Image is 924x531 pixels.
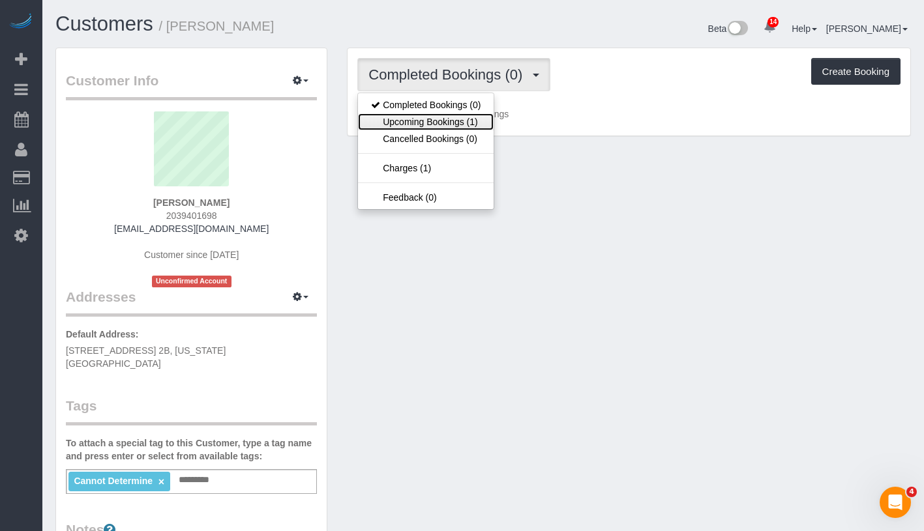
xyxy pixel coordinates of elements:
label: To attach a special tag to this Customer, type a tag name and press enter or select from availabl... [66,437,317,463]
a: Help [792,23,817,34]
a: Feedback (0) [358,189,494,206]
a: 14 [757,13,782,42]
span: Completed Bookings (0) [368,66,529,83]
legend: Tags [66,396,317,425]
small: / [PERSON_NAME] [159,19,275,33]
img: New interface [726,21,748,38]
span: Unconfirmed Account [152,276,231,287]
a: [PERSON_NAME] [826,23,908,34]
label: Default Address: [66,328,139,341]
button: Completed Bookings (0) [357,58,550,91]
button: Create Booking [811,58,901,85]
p: Customer has 0 Completed Bookings [357,108,901,121]
a: Cancelled Bookings (0) [358,130,494,147]
a: Customers [55,12,153,35]
span: [STREET_ADDRESS] 2B, [US_STATE][GEOGRAPHIC_DATA] [66,345,226,369]
a: Beta [708,23,749,34]
a: [EMAIL_ADDRESS][DOMAIN_NAME] [114,223,269,234]
a: × [158,476,164,487]
legend: Customer Info [66,71,317,100]
span: 14 [768,17,779,27]
img: Automaid Logo [8,13,34,31]
span: Cannot Determine [74,476,153,486]
span: 4 [906,487,917,497]
span: 2039401698 [166,210,217,221]
a: Charges (1) [358,160,494,177]
a: Completed Bookings (0) [358,96,494,113]
iframe: Intercom live chat [880,487,911,518]
a: Upcoming Bookings (1) [358,113,494,130]
span: Customer since [DATE] [144,250,239,260]
strong: [PERSON_NAME] [153,197,230,208]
